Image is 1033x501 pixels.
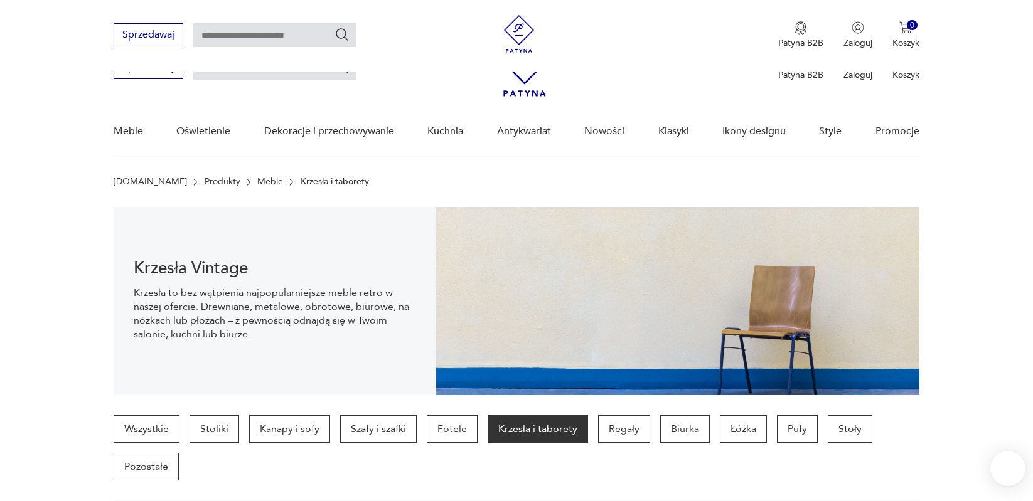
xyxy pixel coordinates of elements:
[852,21,864,34] img: Ikonka użytkownika
[436,207,919,395] img: bc88ca9a7f9d98aff7d4658ec262dcea.jpg
[114,64,183,73] a: Sprzedawaj
[892,69,919,81] p: Koszyk
[176,107,230,156] a: Oświetlenie
[114,23,183,46] button: Sprzedawaj
[819,107,842,156] a: Style
[114,453,179,480] a: Pozostałe
[892,21,919,49] button: 0Koszyk
[190,415,239,443] a: Stoliki
[777,415,818,443] a: Pufy
[720,415,767,443] a: Łóżka
[257,177,283,187] a: Meble
[899,21,912,34] img: Ikona koszyka
[114,31,183,40] a: Sprzedawaj
[205,177,240,187] a: Produkty
[658,107,689,156] a: Klasyki
[427,415,478,443] a: Fotele
[335,27,350,42] button: Szukaj
[875,107,919,156] a: Promocje
[843,21,872,49] button: Zaloguj
[114,107,143,156] a: Meble
[778,21,823,49] a: Ikona medaluPatyna B2B
[134,286,416,341] p: Krzesła to bez wątpienia najpopularniejsze meble retro w naszej ofercie. Drewniane, metalowe, obr...
[843,37,872,49] p: Zaloguj
[828,415,872,443] a: Stoły
[660,415,710,443] a: Biurka
[249,415,330,443] a: Kanapy i sofy
[584,107,624,156] a: Nowości
[778,21,823,49] button: Patyna B2B
[340,415,417,443] a: Szafy i szafki
[488,415,588,443] a: Krzesła i taborety
[598,415,650,443] a: Regały
[795,21,807,35] img: Ikona medalu
[114,415,179,443] a: Wszystkie
[497,107,551,156] a: Antykwariat
[134,261,416,276] h1: Krzesła Vintage
[990,451,1025,486] iframe: Smartsupp widget button
[907,20,918,31] div: 0
[301,177,369,187] p: Krzesła i taborety
[892,37,919,49] p: Koszyk
[264,107,394,156] a: Dekoracje i przechowywanie
[778,37,823,49] p: Patyna B2B
[114,177,187,187] a: [DOMAIN_NAME]
[722,107,786,156] a: Ikony designu
[778,69,823,81] p: Patyna B2B
[500,15,538,53] img: Patyna - sklep z meblami i dekoracjami vintage
[427,107,463,156] a: Kuchnia
[843,69,872,81] p: Zaloguj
